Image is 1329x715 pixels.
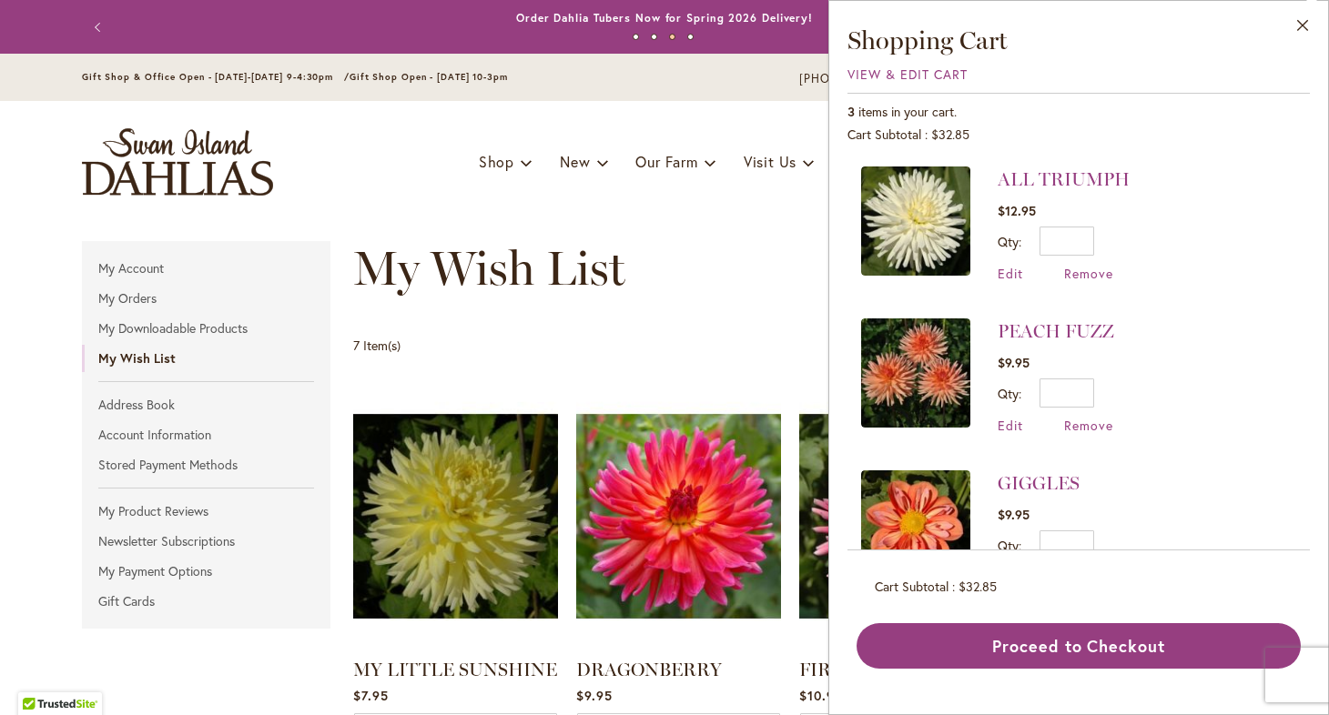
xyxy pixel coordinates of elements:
[998,168,1130,190] a: ALL TRIUMPH
[82,128,273,196] a: store logo
[576,659,722,680] a: DRAGONBERRY
[82,498,330,525] a: My Product Reviews
[1064,417,1113,434] a: Remove
[560,152,590,171] span: New
[998,320,1114,342] a: PEACH FUZZ
[799,70,909,88] a: [PHONE_NUMBER]
[998,233,1021,250] label: Qty
[350,71,508,83] span: Gift Shop Open - [DATE] 10-3pm
[861,470,970,586] a: GIGGLES
[998,506,1030,523] span: $9.95
[744,152,796,171] span: Visit Us
[861,166,970,276] img: ALL TRIUMPH
[353,239,625,297] span: My Wish List
[353,687,389,704] span: $7.95
[82,315,330,342] a: My Downloadable Products
[82,391,330,418] a: Address Book
[861,166,970,282] a: ALL TRIUMPH
[998,417,1023,434] a: Edit
[82,528,330,555] a: Newsletter Subscriptions
[847,126,921,143] span: Cart Subtotal
[799,659,898,680] a: FIRST KISS
[847,65,968,83] a: View & Edit Cart
[998,354,1030,371] span: $9.95
[875,578,949,595] span: Cart Subtotal
[479,152,514,171] span: Shop
[799,687,843,704] span: $10.95
[998,537,1021,554] label: Qty
[998,265,1023,282] a: Edit
[635,152,697,171] span: Our Farm
[687,34,694,40] button: 4 of 4
[82,451,330,478] a: Stored Payment Methods
[82,9,118,45] button: Previous
[857,623,1301,669] button: Proceed to Checkout
[82,285,330,312] a: My Orders
[353,659,557,680] a: MY LITTLE SUNSHINE
[576,388,781,648] a: DRAGONBERRY
[82,345,330,372] strong: My Wish List
[799,388,1004,644] img: FIRST KISS
[998,472,1080,494] a: GIGGLES
[799,388,1004,648] a: FIRST KISS
[858,103,957,120] span: items in your cart.
[353,388,558,648] a: MY LITTLE SUNSHINE
[516,11,813,25] a: Order Dahlia Tubers Now for Spring 2026 Delivery!
[633,34,639,40] button: 1 of 4
[353,337,401,354] span: 7 Item(s)
[82,255,330,282] a: My Account
[14,650,65,701] iframe: Launch Accessibility Center
[931,126,969,143] span: $32.85
[861,318,970,428] img: PEACH FUZZ
[847,103,855,120] span: 3
[576,687,613,704] span: $9.95
[669,34,675,40] button: 3 of 4
[82,71,350,83] span: Gift Shop & Office Open - [DATE]-[DATE] 9-4:30pm /
[82,588,330,615] a: Gift Cards
[861,470,970,579] img: GIGGLES
[353,388,558,644] img: MY LITTLE SUNSHINE
[998,202,1036,219] span: $12.95
[959,578,997,595] span: $32.85
[861,318,970,434] a: PEACH FUZZ
[82,421,330,448] a: Account Information
[1064,265,1113,282] a: Remove
[998,385,1021,402] label: Qty
[847,25,1008,55] span: Shopping Cart
[651,34,657,40] button: 2 of 4
[576,388,781,644] img: DRAGONBERRY
[82,558,330,585] a: My Payment Options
